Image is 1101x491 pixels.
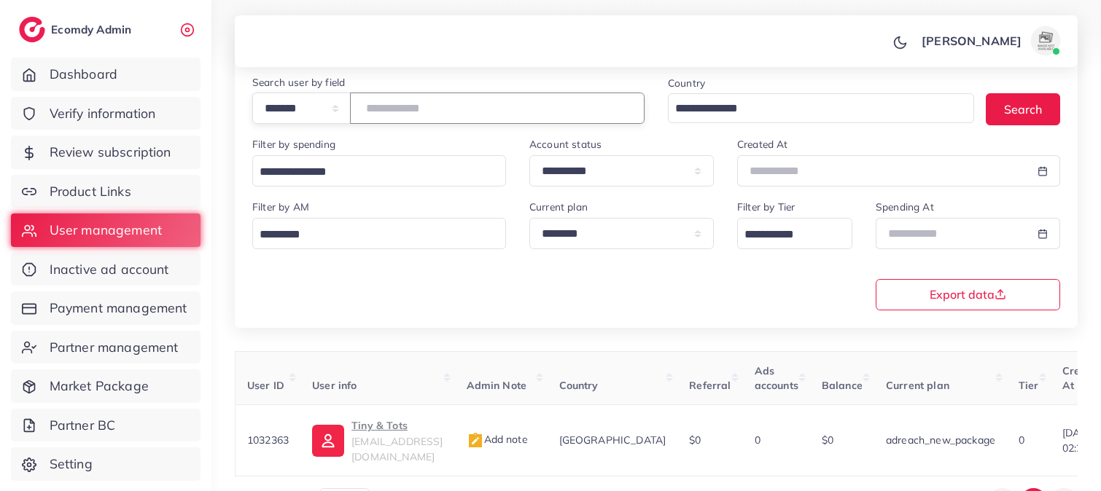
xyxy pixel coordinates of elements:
[914,26,1066,55] a: [PERSON_NAME]avatar
[252,200,309,214] label: Filter by AM
[312,379,357,392] span: User info
[247,433,289,447] span: 1032363
[1019,433,1024,447] span: 0
[876,200,934,214] label: Spending At
[351,435,443,463] span: [EMAIL_ADDRESS][DOMAIN_NAME]
[11,331,201,364] a: Partner management
[559,433,666,447] span: [GEOGRAPHIC_DATA]
[467,379,527,392] span: Admin Note
[529,200,588,214] label: Current plan
[1062,364,1097,392] span: Create At
[11,369,201,403] a: Market Package
[351,417,443,434] p: Tiny & Tots
[1031,26,1060,55] img: avatar
[886,433,995,447] span: adreach_new_package
[559,379,599,392] span: Country
[50,143,171,162] span: Review subscription
[50,299,187,318] span: Payment management
[11,175,201,208] a: Product Links
[252,218,506,249] div: Search for option
[19,17,135,42] a: logoEcomdy Admin
[11,253,201,286] a: Inactive ad account
[50,104,156,123] span: Verify information
[50,260,169,279] span: Inactive ad account
[886,379,949,392] span: Current plan
[467,432,484,449] img: admin_note.cdd0b510.svg
[755,433,760,447] span: 0
[11,213,201,247] a: User management
[529,137,602,152] label: Account status
[51,23,135,36] h2: Ecomdy Admin
[252,137,335,152] label: Filter by spending
[822,379,863,392] span: Balance
[50,221,162,240] span: User management
[668,93,974,123] div: Search for option
[739,224,833,246] input: Search for option
[755,364,798,392] span: Ads accounts
[11,135,201,169] a: Review subscription
[50,338,179,357] span: Partner management
[737,137,788,152] label: Created At
[11,97,201,130] a: Verify information
[254,224,487,246] input: Search for option
[50,182,131,201] span: Product Links
[252,75,345,90] label: Search user by field
[50,416,116,435] span: Partner BC
[11,409,201,442] a: Partner BC
[50,455,93,474] span: Setting
[737,200,795,214] label: Filter by Tier
[922,32,1022,50] p: [PERSON_NAME]
[668,76,705,90] label: Country
[930,288,1006,300] span: Export data
[11,447,201,481] a: Setting
[312,425,344,457] img: ic-user-info.36bf1079.svg
[11,291,201,325] a: Payment management
[876,279,1060,310] button: Export data
[247,379,284,392] span: User ID
[986,93,1060,125] button: Search
[252,155,506,186] div: Search for option
[312,417,443,464] a: Tiny & Tots[EMAIL_ADDRESS][DOMAIN_NAME]
[19,17,45,42] img: logo
[737,218,852,249] div: Search for option
[689,379,731,392] span: Referral
[822,433,833,447] span: $0
[11,58,201,91] a: Dashboard
[1019,379,1039,392] span: Tier
[467,433,528,446] span: Add note
[50,65,117,84] span: Dashboard
[670,98,955,120] input: Search for option
[254,161,487,184] input: Search for option
[50,377,149,396] span: Market Package
[689,433,701,447] span: $0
